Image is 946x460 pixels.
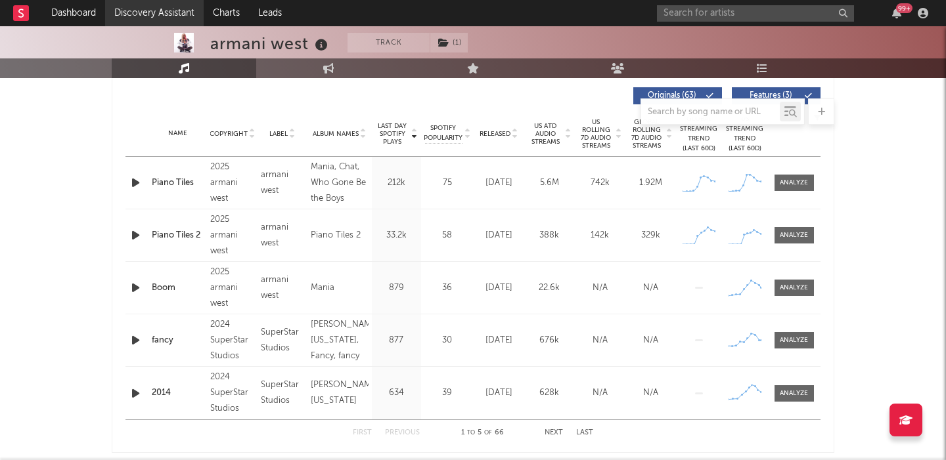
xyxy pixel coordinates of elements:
div: armani west [261,220,304,251]
div: N/A [629,282,673,295]
div: 628k [528,387,572,400]
button: First [353,429,372,436]
span: Label [269,130,288,138]
span: Released [480,130,510,138]
div: [PERSON_NAME][US_STATE] [311,377,369,409]
button: Features(3) [732,87,821,104]
div: 2025 armani west [210,264,254,312]
div: 142k [578,229,622,242]
div: N/A [578,334,622,347]
a: Boom [152,282,204,295]
div: [DATE] [477,387,521,400]
div: armani west [261,167,304,199]
div: 2024 SuperStar Studios [210,317,254,364]
span: of [484,430,492,436]
div: SuperStar Studios [261,377,304,409]
button: Previous [385,429,420,436]
div: 879 [375,282,418,295]
div: Mania, Chat, Who Gone Be the Boys [311,159,369,207]
a: Piano Tiles [152,177,204,190]
span: Last Day Spotify Plays [375,122,410,146]
div: [DATE] [477,177,521,190]
div: N/A [578,282,622,295]
button: Last [576,429,593,436]
button: Next [545,429,563,436]
div: US Streaming Trend (Last 60D) [725,114,765,154]
div: 634 [375,387,418,400]
div: [DATE] [477,229,521,242]
div: Name [152,129,204,138]
div: [DATE] [477,334,521,347]
div: 33.2k [375,229,418,242]
div: 30 [424,334,470,347]
div: Piano Tiles 2 [311,228,361,243]
div: 2024 SuperStar Studios [210,369,254,417]
span: to [467,430,475,436]
div: 36 [424,282,470,295]
div: N/A [629,387,673,400]
div: Global Streaming Trend (Last 60D) [679,114,719,154]
input: Search for artists [657,5,854,22]
div: 2025 armani west [210,212,254,259]
span: Copyright [210,130,248,138]
div: N/A [629,334,673,347]
div: SuperStar Studios [261,325,304,356]
div: 388k [528,229,572,242]
span: Originals ( 63 ) [642,92,702,100]
span: ( 1 ) [430,33,468,52]
div: N/A [578,387,622,400]
span: Features ( 3 ) [740,92,801,100]
div: 5.6M [528,177,572,190]
div: 75 [424,177,470,190]
input: Search by song name or URL [641,107,780,117]
a: fancy [152,334,204,347]
button: 99+ [892,8,901,18]
div: 1 5 66 [446,425,518,441]
a: Piano Tiles 2 [152,229,204,242]
div: 742k [578,177,622,190]
div: 58 [424,229,470,242]
button: Track [348,33,430,52]
span: US Rolling 7D Audio Streams [578,118,614,150]
div: Mania [311,280,334,296]
div: 212k [375,177,418,190]
div: [PERSON_NAME][US_STATE], Fancy, fancy [311,317,369,364]
div: 99 + [896,3,912,13]
span: US ATD Audio Streams [528,122,564,146]
div: armani west [210,33,331,54]
div: 1.92M [629,177,673,190]
span: Spotify Popularity [424,123,462,143]
div: 2025 armani west [210,159,254,207]
span: Album Names [313,130,359,138]
span: Global Rolling 7D Audio Streams [629,118,665,150]
div: 676k [528,334,572,347]
div: 329k [629,229,673,242]
div: 22.6k [528,282,572,295]
a: 2014 [152,387,204,400]
div: [DATE] [477,282,521,295]
div: 877 [375,334,418,347]
div: 39 [424,387,470,400]
button: (1) [430,33,468,52]
button: Originals(63) [633,87,722,104]
div: armani west [261,272,304,304]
